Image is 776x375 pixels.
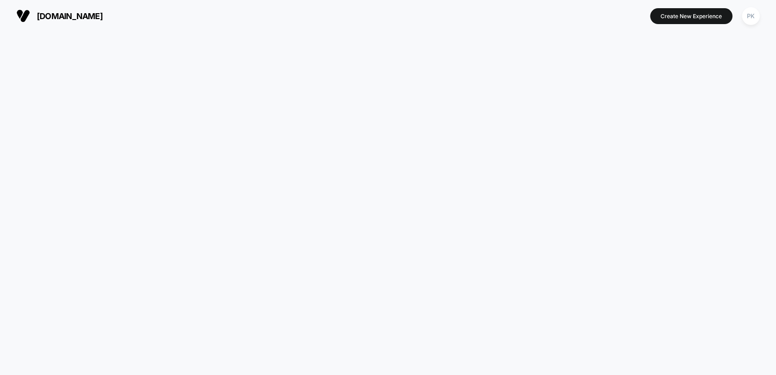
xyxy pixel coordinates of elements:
div: PK [742,7,760,25]
span: [DOMAIN_NAME] [37,11,103,21]
img: Visually logo [16,9,30,23]
button: PK [739,7,762,25]
button: Create New Experience [650,8,732,24]
button: [DOMAIN_NAME] [14,9,105,23]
